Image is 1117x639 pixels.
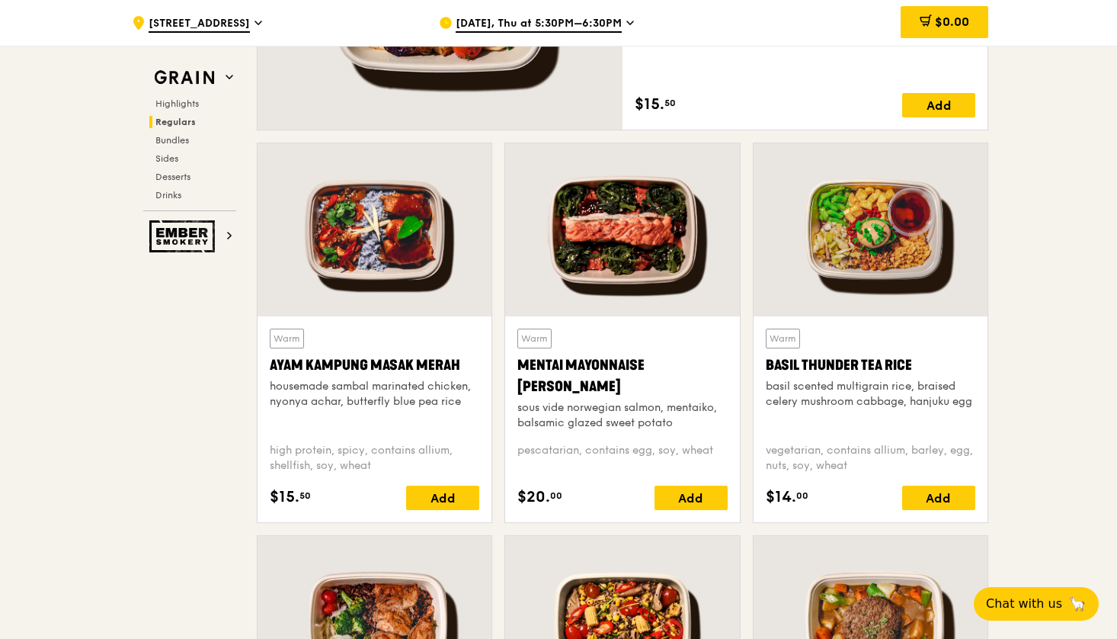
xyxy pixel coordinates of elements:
[149,220,219,252] img: Ember Smokery web logo
[406,486,479,510] div: Add
[986,595,1062,613] span: Chat with us
[550,490,562,502] span: 00
[155,135,189,146] span: Bundles
[155,153,178,164] span: Sides
[517,443,727,474] div: pescatarian, contains egg, soy, wheat
[270,355,479,376] div: Ayam Kampung Masak Merah
[766,355,975,376] div: Basil Thunder Tea Rice
[155,117,196,127] span: Regulars
[517,355,727,397] div: Mentai Mayonnaise [PERSON_NAME]
[935,14,969,29] span: $0.00
[517,400,727,431] div: sous vide norwegian salmon, mentaiko, balsamic glazed sweet potato
[299,490,311,502] span: 50
[902,486,975,510] div: Add
[766,443,975,474] div: vegetarian, contains allium, barley, egg, nuts, soy, wheat
[270,379,479,409] div: housemade sambal marinated chicken, nyonya achar, butterfly blue pea rice
[517,486,550,509] span: $20.
[270,443,479,474] div: high protein, spicy, contains allium, shellfish, soy, wheat
[902,93,975,117] div: Add
[517,329,552,348] div: Warm
[270,329,304,348] div: Warm
[155,190,181,201] span: Drinks
[766,486,796,509] span: $14.
[766,379,975,409] div: basil scented multigrain rice, braised celery mushroom cabbage, hanjuku egg
[456,16,622,33] span: [DATE], Thu at 5:30PM–6:30PM
[155,172,190,182] span: Desserts
[635,93,664,116] span: $15.
[149,64,219,92] img: Grain web logo
[664,97,676,109] span: 50
[149,16,250,33] span: [STREET_ADDRESS]
[766,329,800,348] div: Warm
[155,98,199,109] span: Highlights
[270,486,299,509] span: $15.
[974,587,1099,621] button: Chat with us🦙
[655,486,728,510] div: Add
[796,490,808,502] span: 00
[1068,595,1087,613] span: 🦙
